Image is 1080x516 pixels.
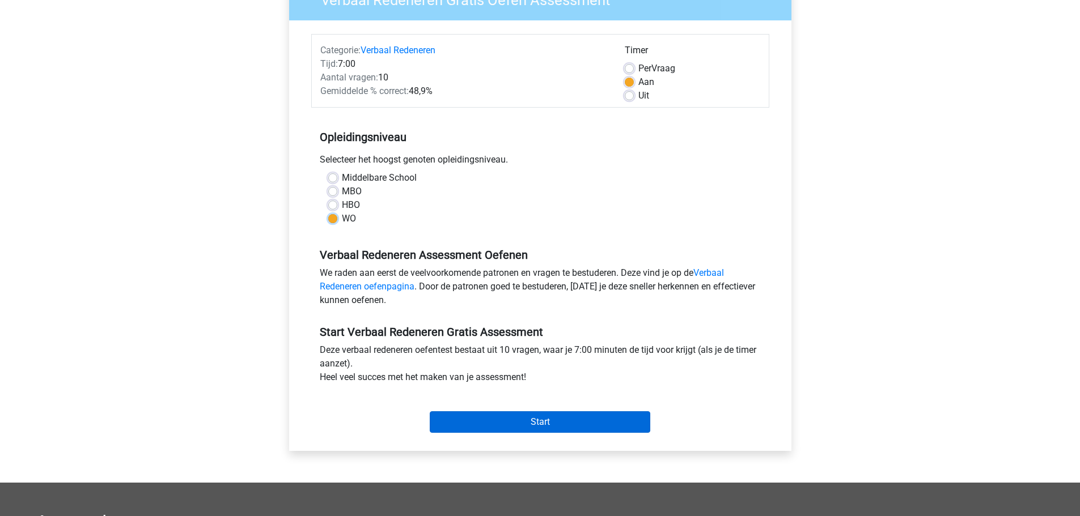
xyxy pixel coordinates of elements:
[342,212,356,225] label: WO
[320,126,761,148] h5: Opleidingsniveau
[361,45,435,56] a: Verbaal Redeneren
[638,75,654,89] label: Aan
[320,86,409,96] span: Gemiddelde % correct:
[625,44,760,62] div: Timer
[342,171,417,185] label: Middelbare School
[342,185,362,198] label: MBO
[320,325,761,339] h5: Start Verbaal Redeneren Gratis Assessment
[342,198,360,212] label: HBO
[311,153,769,171] div: Selecteer het hoogst genoten opleidingsniveau.
[320,45,361,56] span: Categorie:
[430,411,650,433] input: Start
[312,71,616,84] div: 10
[311,343,769,389] div: Deze verbaal redeneren oefentest bestaat uit 10 vragen, waar je 7:00 minuten de tijd voor krijgt ...
[311,266,769,312] div: We raden aan eerst de veelvoorkomende patronen en vragen te bestuderen. Deze vind je op de . Door...
[312,84,616,98] div: 48,9%
[320,58,338,69] span: Tijd:
[320,72,378,83] span: Aantal vragen:
[638,62,675,75] label: Vraag
[638,63,651,74] span: Per
[638,89,649,103] label: Uit
[312,57,616,71] div: 7:00
[320,248,761,262] h5: Verbaal Redeneren Assessment Oefenen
